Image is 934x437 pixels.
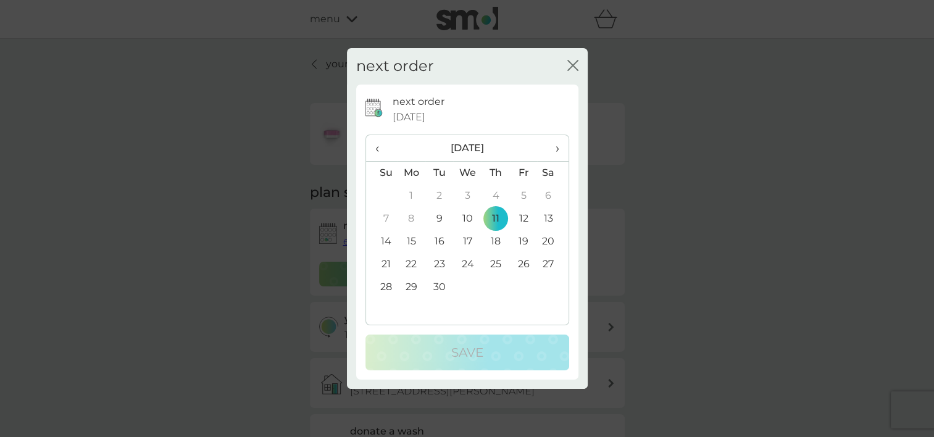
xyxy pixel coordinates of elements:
[425,207,453,230] td: 9
[510,185,538,207] td: 5
[366,207,398,230] td: 7
[567,60,578,73] button: close
[546,135,559,161] span: ›
[366,253,398,276] td: 21
[425,230,453,253] td: 16
[365,335,569,370] button: Save
[366,276,398,299] td: 28
[510,161,538,185] th: Fr
[453,161,482,185] th: We
[482,185,509,207] td: 4
[537,207,568,230] td: 13
[398,161,426,185] th: Mo
[393,94,444,110] p: next order
[453,185,482,207] td: 3
[398,253,426,276] td: 22
[398,185,426,207] td: 1
[398,276,426,299] td: 29
[398,207,426,230] td: 8
[537,161,568,185] th: Sa
[366,161,398,185] th: Su
[398,230,426,253] td: 15
[453,230,482,253] td: 17
[425,276,453,299] td: 30
[482,253,509,276] td: 25
[356,57,434,75] h2: next order
[398,135,538,162] th: [DATE]
[482,207,509,230] td: 11
[510,253,538,276] td: 26
[482,161,509,185] th: Th
[425,253,453,276] td: 23
[366,230,398,253] td: 14
[375,135,388,161] span: ‹
[453,253,482,276] td: 24
[453,207,482,230] td: 10
[393,109,425,125] span: [DATE]
[537,185,568,207] td: 6
[425,185,453,207] td: 2
[451,343,483,362] p: Save
[537,230,568,253] td: 20
[510,207,538,230] td: 12
[510,230,538,253] td: 19
[537,253,568,276] td: 27
[425,161,453,185] th: Tu
[482,230,509,253] td: 18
